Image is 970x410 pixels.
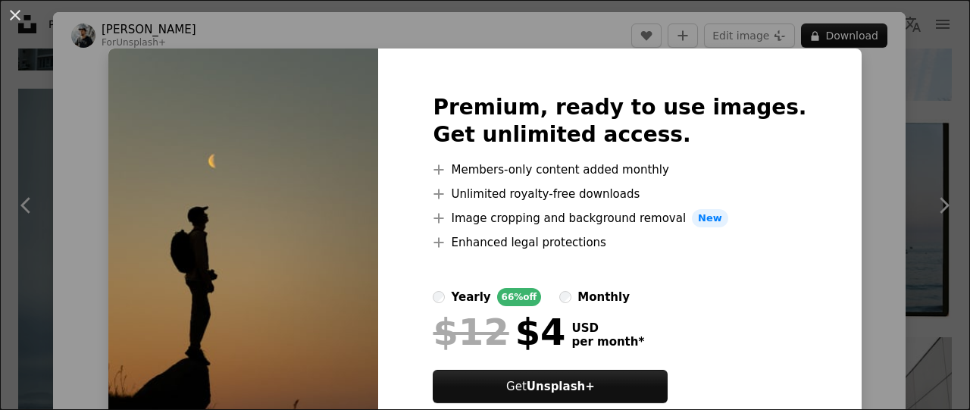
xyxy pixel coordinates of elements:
[433,312,565,352] div: $4
[433,209,806,227] li: Image cropping and background removal
[571,321,644,335] span: USD
[433,312,508,352] span: $12
[692,209,728,227] span: New
[451,288,490,306] div: yearly
[433,161,806,179] li: Members-only content added monthly
[433,233,806,252] li: Enhanced legal protections
[433,291,445,303] input: yearly66%off
[559,291,571,303] input: monthly
[497,288,542,306] div: 66% off
[433,370,668,403] button: GetUnsplash+
[433,94,806,149] h2: Premium, ready to use images. Get unlimited access.
[433,185,806,203] li: Unlimited royalty-free downloads
[571,335,644,349] span: per month *
[577,288,630,306] div: monthly
[527,380,595,393] strong: Unsplash+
